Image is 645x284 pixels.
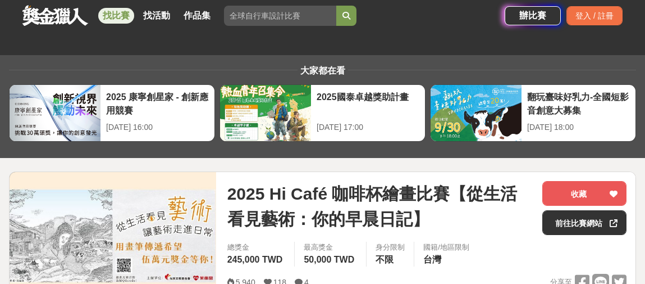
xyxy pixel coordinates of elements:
[505,6,561,25] a: 辦比賽
[527,121,630,133] div: [DATE] 18:00
[98,8,134,24] a: 找比賽
[527,91,630,116] div: 翻玩臺味好乳力-全國短影音創意大募集
[298,66,348,75] span: 大家都在看
[542,181,626,206] button: 收藏
[376,242,405,253] div: 身分限制
[423,242,469,253] div: 國籍/地區限制
[227,181,533,232] span: 2025 Hi Café 咖啡杯繪畫比賽【從生活看見藝術：你的早晨日記】
[227,242,286,253] span: 總獎金
[139,8,175,24] a: 找活動
[219,84,426,142] a: 2025國泰卓越獎助計畫[DATE] 17:00
[542,210,626,235] a: 前往比賽網站
[566,6,623,25] div: 登入 / 註冊
[9,84,215,142] a: 2025 康寧創星家 - 創新應用競賽[DATE] 16:00
[304,242,357,253] span: 最高獎金
[423,255,441,264] span: 台灣
[179,8,215,24] a: 作品集
[224,6,336,26] input: 全球自行車設計比賽
[304,255,354,264] span: 50,000 TWD
[106,91,209,116] div: 2025 康寧創星家 - 創新應用競賽
[106,121,209,133] div: [DATE] 16:00
[376,255,394,264] span: 不限
[317,91,419,116] div: 2025國泰卓越獎助計畫
[430,84,636,142] a: 翻玩臺味好乳力-全國短影音創意大募集[DATE] 18:00
[227,255,283,264] span: 245,000 TWD
[317,121,419,133] div: [DATE] 17:00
